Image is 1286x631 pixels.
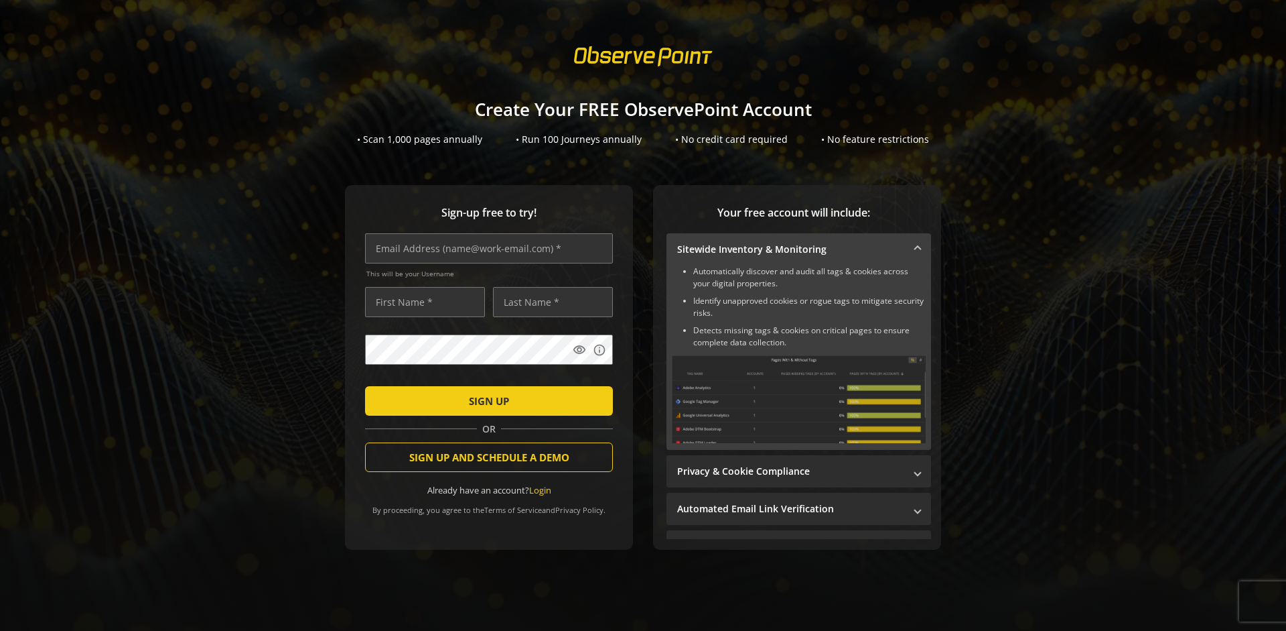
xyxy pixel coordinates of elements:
[365,496,613,515] div: By proceeding, you agree to the and .
[573,343,586,357] mat-icon: visibility
[666,233,931,266] mat-expansion-panel-header: Sitewide Inventory & Monitoring
[555,505,603,515] a: Privacy Policy
[666,530,931,563] mat-expansion-panel-header: Performance Monitoring with Web Vitals
[365,287,485,317] input: First Name *
[677,465,904,478] mat-panel-title: Privacy & Cookie Compliance
[357,133,482,146] div: • Scan 1,000 pages annually
[516,133,642,146] div: • Run 100 Journeys annually
[365,443,613,472] button: SIGN UP AND SCHEDULE A DEMO
[484,505,542,515] a: Terms of Service
[365,205,613,221] span: Sign-up free to try!
[672,355,926,443] img: Sitewide Inventory & Monitoring
[365,233,613,264] input: Email Address (name@work-email.com) *
[666,266,931,450] div: Sitewide Inventory & Monitoring
[677,502,904,516] mat-panel-title: Automated Email Link Verification
[693,266,926,290] li: Automatically discover and audit all tags & cookies across your digital properties.
[677,243,904,256] mat-panel-title: Sitewide Inventory & Monitoring
[477,422,501,436] span: OR
[365,484,613,497] div: Already have an account?
[821,133,929,146] div: • No feature restrictions
[666,493,931,525] mat-expansion-panel-header: Automated Email Link Verification
[693,325,926,349] li: Detects missing tags & cookies on critical pages to ensure complete data collection.
[666,205,921,221] span: Your free account will include:
[693,295,926,319] li: Identify unapproved cookies or rogue tags to mitigate security risks.
[666,455,931,487] mat-expansion-panel-header: Privacy & Cookie Compliance
[493,287,613,317] input: Last Name *
[366,269,613,278] span: This will be your Username
[675,133,788,146] div: • No credit card required
[365,386,613,416] button: SIGN UP
[409,445,569,469] span: SIGN UP AND SCHEDULE A DEMO
[529,484,551,496] a: Login
[593,343,606,357] mat-icon: info
[469,389,509,413] span: SIGN UP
